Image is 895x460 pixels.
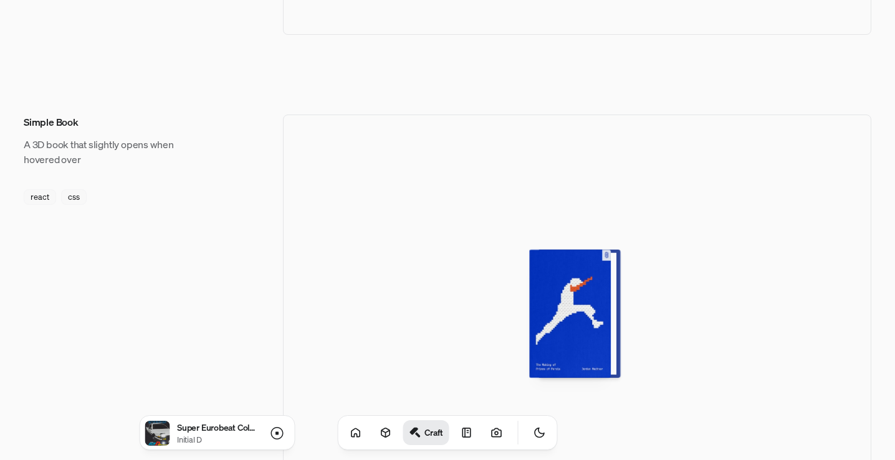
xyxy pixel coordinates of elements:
div: react [24,189,56,205]
h1: Craft [424,426,443,438]
p: Initial D [177,434,257,446]
a: Craft [403,420,449,445]
p: A 3D book that slightly opens when hovered over [24,137,183,167]
h3: Simple Book [24,115,183,129]
button: Toggle Theme [527,420,552,445]
div: css [61,189,87,205]
p: Super Eurobeat Collection [177,421,257,434]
